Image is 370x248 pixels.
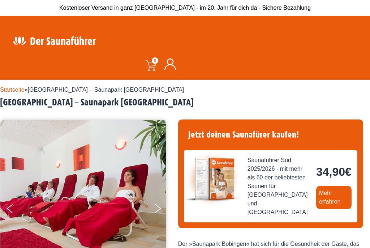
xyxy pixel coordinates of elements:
[345,165,352,178] span: €
[316,165,352,178] bdi: 34,90
[316,186,352,209] a: Mehr erfahren
[7,201,25,219] button: Previous
[59,5,311,11] span: Kostenloser Versand in ganz [GEOGRAPHIC_DATA] - im 20. Jahr für dich da - Sichere Bezahlung
[152,57,158,64] span: 0
[184,125,357,144] h4: Jetzt deinen Saunafürer kaufen!
[248,156,310,217] span: Saunaführer Süd 2025/2026 - mit mehr als 60 der beliebtesten Saunen für [GEOGRAPHIC_DATA] und [GE...
[184,150,242,208] img: der-saunafuehrer-2025-sued.jpg
[28,87,184,93] span: [GEOGRAPHIC_DATA] – Saunapark [GEOGRAPHIC_DATA]
[154,201,172,219] button: Next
